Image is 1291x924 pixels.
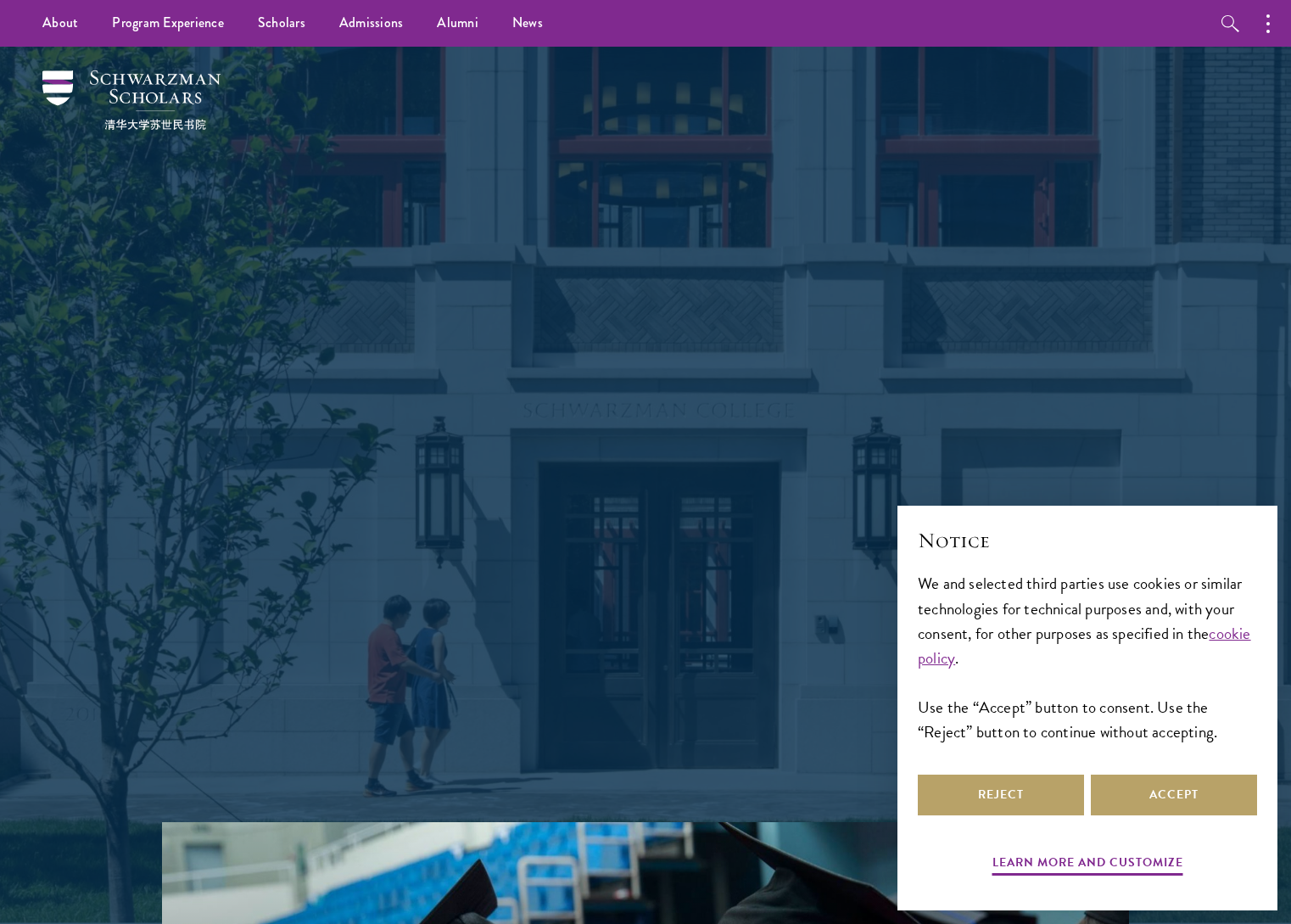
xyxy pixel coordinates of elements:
h2: Notice [918,526,1257,555]
a: cookie policy [918,621,1251,670]
button: Learn more and customize [992,852,1183,878]
button: Accept [1091,775,1257,815]
img: Schwarzman Scholars [42,70,221,130]
button: Reject [918,775,1084,815]
div: We and selected third parties use cookies or similar technologies for technical purposes and, wit... [918,571,1257,743]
